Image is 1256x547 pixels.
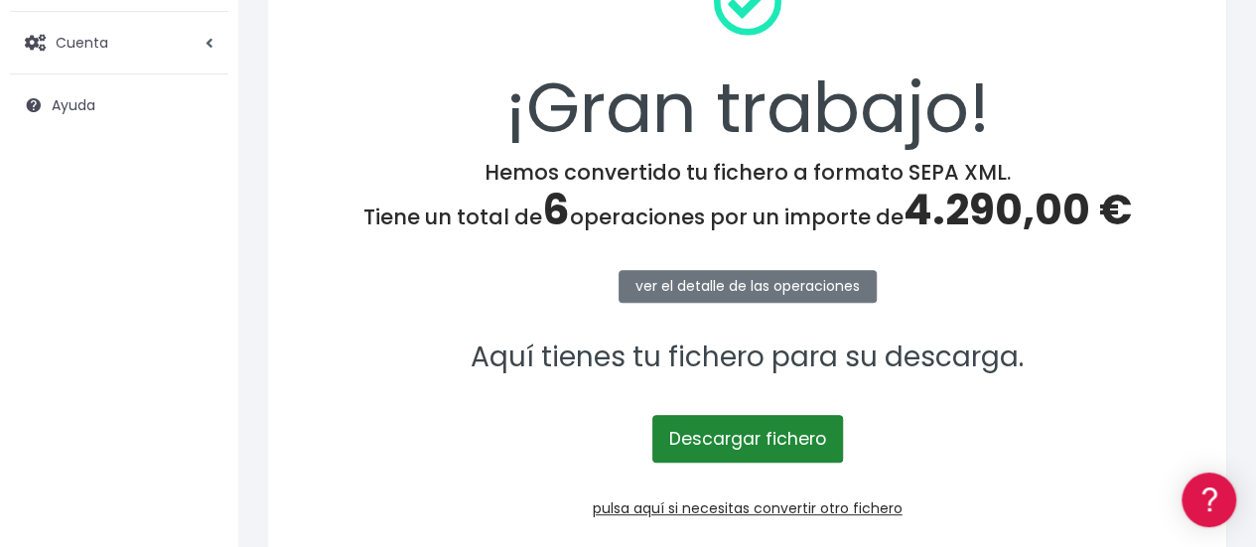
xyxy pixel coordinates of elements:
a: ver el detalle de las operaciones [619,270,877,303]
a: Ayuda [10,84,228,126]
span: 6 [542,181,570,239]
h4: Hemos convertido tu fichero a formato SEPA XML. Tiene un total de operaciones por un importe de [294,160,1200,235]
a: Descargar fichero [652,415,843,463]
a: Cuenta [10,22,228,64]
a: pulsa aquí si necesitas convertir otro fichero [593,498,903,518]
span: 4.290,00 € [904,181,1132,239]
span: Cuenta [56,32,108,52]
p: Aquí tienes tu fichero para su descarga. [294,336,1200,380]
span: Ayuda [52,95,95,115]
